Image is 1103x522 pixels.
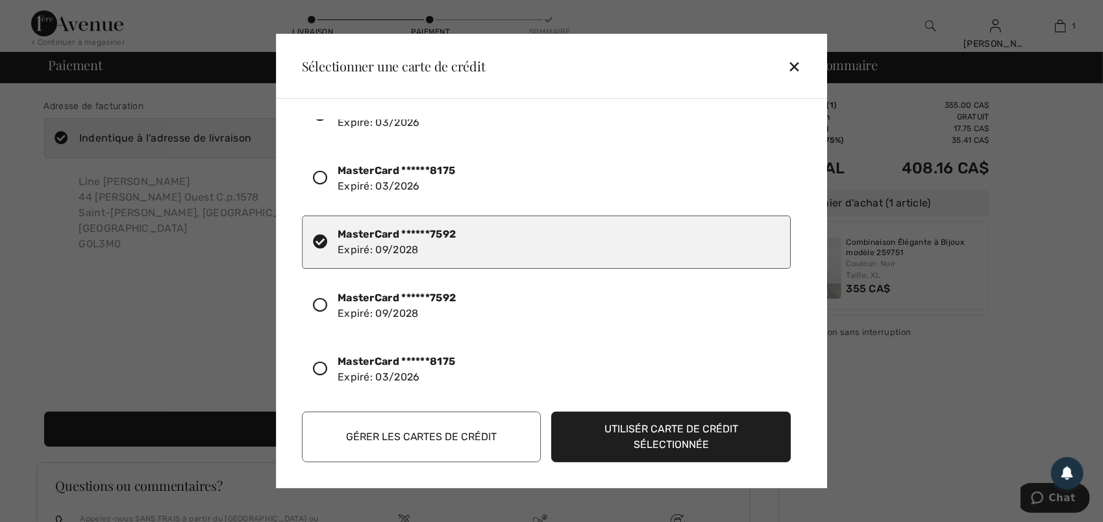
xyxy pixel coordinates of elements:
[29,9,55,21] span: Chat
[338,354,455,385] div: Expiré: 03/2026
[338,163,455,194] div: Expiré: 03/2026
[338,227,456,258] div: Expiré: 09/2028
[787,53,812,80] div: ✕
[291,60,486,73] div: Sélectionner une carte de crédit
[552,412,791,462] button: Utilisér carte de crédit sélectionnée
[302,412,541,462] button: Gérer les cartes de crédit
[338,290,456,321] div: Expiré: 09/2028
